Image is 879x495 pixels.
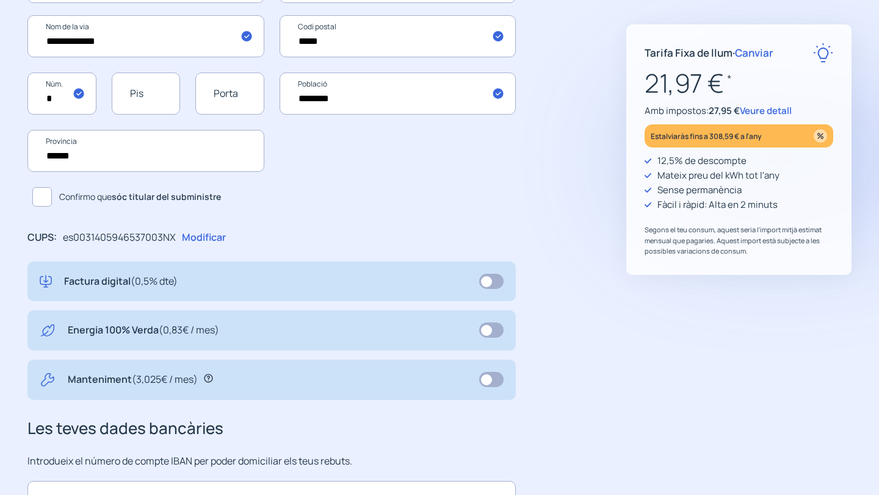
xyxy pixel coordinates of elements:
[132,372,198,386] span: (3,025€ / mes)
[40,322,56,338] img: energy-green.svg
[68,372,198,388] p: Manteniment
[657,183,742,198] p: Sense permanència
[27,416,516,441] h3: Les teves dades bancàries
[814,129,827,143] img: percentage_icon.svg
[657,198,778,212] p: Fàcil i ràpid: Alta en 2 minuts
[63,230,176,246] p: es0031405946537003NX
[651,129,762,143] p: Estalviaràs fins a 308,59 € a l'any
[709,104,740,117] span: 27,95 €
[112,191,221,202] b: sóc titular del subministre
[27,230,57,246] p: CUPS:
[740,104,792,117] span: Veure detall
[645,45,773,61] p: Tarifa Fixa de llum ·
[645,224,833,257] p: Segons el teu consum, aquest seria l'import mitjà estimat mensual que pagaries. Aquest import est...
[735,46,773,60] span: Canviar
[40,372,56,388] img: tool.svg
[40,274,52,290] img: digital-invoice.svg
[813,43,833,63] img: rate-E.svg
[59,190,221,204] span: Confirmo que
[657,168,780,183] p: Mateix preu del kWh tot l'any
[131,274,178,288] span: (0,5% dte)
[159,323,219,337] span: (0,83€ / mes)
[68,322,219,338] p: Energia 100% Verda
[27,454,516,469] p: Introdueix el número de compte IBAN per poder domiciliar els teus rebuts.
[657,154,747,168] p: 12,5% de descompte
[645,104,833,118] p: Amb impostos:
[645,63,833,104] p: 21,97 €
[182,230,226,246] p: Modificar
[64,274,178,290] p: Factura digital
